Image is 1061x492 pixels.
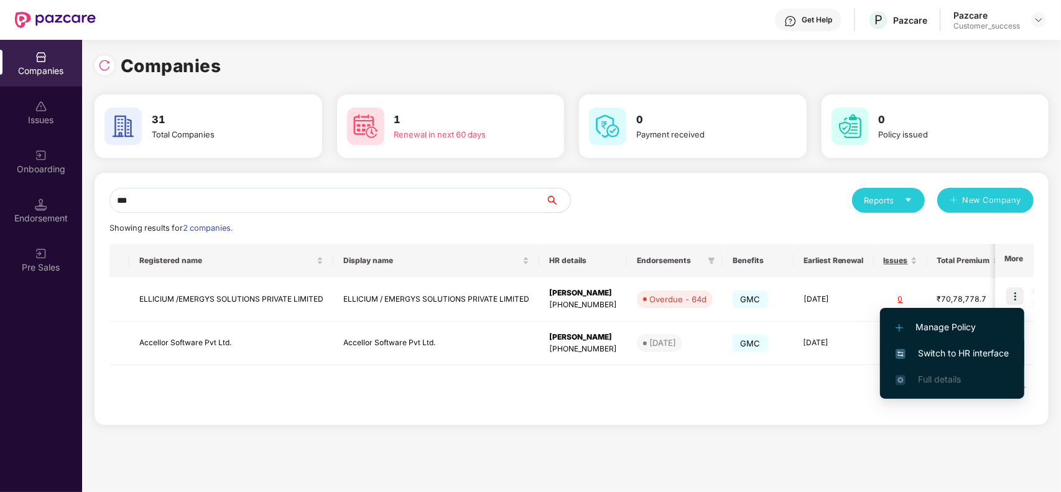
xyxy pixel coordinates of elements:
img: svg+xml;base64,PHN2ZyBpZD0iSGVscC0zMngzMiIgeG1sbnM9Imh0dHA6Ly93d3cudzMub3JnLzIwMDAvc3ZnIiB3aWR0aD... [784,15,797,27]
button: plusNew Company [937,188,1034,213]
td: ELLICIUM / EMERGYS SOLUTIONS PRIVATE LIMITED [333,277,539,322]
button: search [545,188,571,213]
span: search [545,195,570,205]
th: HR details [539,244,627,277]
span: Endorsements [637,256,703,266]
td: ELLICIUM /EMERGYS SOLUTIONS PRIVATE LIMITED [129,277,333,322]
span: Full details [918,374,961,384]
td: [DATE] [794,277,874,322]
img: svg+xml;base64,PHN2ZyB4bWxucz0iaHR0cDovL3d3dy53My5vcmcvMjAwMC9zdmciIHdpZHRoPSI2MCIgaGVpZ2h0PSI2MC... [832,108,869,145]
th: Earliest Renewal [794,244,874,277]
span: Display name [343,256,520,266]
div: ₹70,78,778.7 [937,294,999,305]
span: Issues [884,256,908,266]
img: svg+xml;base64,PHN2ZyBpZD0iRHJvcGRvd24tMzJ4MzIiIHhtbG5zPSJodHRwOi8vd3d3LnczLm9yZy8yMDAwL3N2ZyIgd2... [1034,15,1044,25]
img: svg+xml;base64,PHN2ZyB4bWxucz0iaHR0cDovL3d3dy53My5vcmcvMjAwMC9zdmciIHdpZHRoPSI2MCIgaGVpZ2h0PSI2MC... [589,108,626,145]
div: Total Companies [152,128,287,141]
div: 0 [884,294,917,305]
h1: Companies [121,52,221,80]
span: New Company [963,194,1022,207]
span: plus [950,196,958,206]
div: Pazcare [893,14,927,26]
td: [DATE] [794,322,874,366]
h3: 0 [636,112,771,128]
div: [PERSON_NAME] [549,332,617,343]
img: svg+xml;base64,PHN2ZyB4bWxucz0iaHR0cDovL3d3dy53My5vcmcvMjAwMC9zdmciIHdpZHRoPSI2MCIgaGVpZ2h0PSI2MC... [104,108,142,145]
img: svg+xml;base64,PHN2ZyB4bWxucz0iaHR0cDovL3d3dy53My5vcmcvMjAwMC9zdmciIHdpZHRoPSI2MCIgaGVpZ2h0PSI2MC... [347,108,384,145]
div: Overdue - 64d [649,293,707,305]
div: [PHONE_NUMBER] [549,343,617,355]
th: Total Premium [927,244,1009,277]
span: 2 companies. [183,223,233,233]
img: svg+xml;base64,PHN2ZyB4bWxucz0iaHR0cDovL3d3dy53My5vcmcvMjAwMC9zdmciIHdpZHRoPSIxNi4zNjMiIGhlaWdodD... [896,375,906,385]
div: Reports [864,194,912,207]
img: svg+xml;base64,PHN2ZyBpZD0iSXNzdWVzX2Rpc2FibGVkIiB4bWxucz0iaHR0cDovL3d3dy53My5vcmcvMjAwMC9zdmciIH... [35,100,47,113]
div: [PERSON_NAME] [549,287,617,299]
span: Total Premium [937,256,990,266]
th: Benefits [723,244,794,277]
img: svg+xml;base64,PHN2ZyB4bWxucz0iaHR0cDovL3d3dy53My5vcmcvMjAwMC9zdmciIHdpZHRoPSIxMi4yMDEiIGhlaWdodD... [896,324,903,332]
img: svg+xml;base64,PHN2ZyB3aWR0aD0iMjAiIGhlaWdodD0iMjAiIHZpZXdCb3g9IjAgMCAyMCAyMCIgZmlsbD0ibm9uZSIgeG... [35,248,47,260]
span: Registered name [139,256,314,266]
img: New Pazcare Logo [15,12,96,28]
span: filter [705,253,718,268]
h3: 1 [394,112,529,128]
h3: 0 [879,112,1014,128]
div: [PHONE_NUMBER] [549,299,617,311]
span: filter [708,257,715,264]
div: [DATE] [649,337,676,349]
img: svg+xml;base64,PHN2ZyBpZD0iUmVsb2FkLTMyeDMyIiB4bWxucz0iaHR0cDovL3d3dy53My5vcmcvMjAwMC9zdmciIHdpZH... [98,59,111,72]
div: Get Help [802,15,832,25]
span: P [874,12,883,27]
span: caret-down [904,196,912,204]
div: Payment received [636,128,771,141]
span: Switch to HR interface [896,346,1009,360]
img: svg+xml;base64,PHN2ZyB3aWR0aD0iMTQuNSIgaGVpZ2h0PSIxNC41IiB2aWV3Qm94PSIwIDAgMTYgMTYiIGZpbGw9Im5vbm... [35,198,47,211]
div: Customer_success [953,21,1020,31]
th: More [995,244,1034,277]
div: Policy issued [879,128,1014,141]
th: Registered name [129,244,333,277]
span: Showing results for [109,223,233,233]
div: Renewal in next 60 days [394,128,529,141]
div: Pazcare [953,9,1020,21]
h3: 31 [152,112,287,128]
th: Display name [333,244,539,277]
img: svg+xml;base64,PHN2ZyB4bWxucz0iaHR0cDovL3d3dy53My5vcmcvMjAwMC9zdmciIHdpZHRoPSIxNiIgaGVpZ2h0PSIxNi... [896,349,906,359]
span: Manage Policy [896,320,1009,334]
img: svg+xml;base64,PHN2ZyB3aWR0aD0iMjAiIGhlaWdodD0iMjAiIHZpZXdCb3g9IjAgMCAyMCAyMCIgZmlsbD0ibm9uZSIgeG... [35,149,47,162]
th: Issues [874,244,927,277]
td: Accellor Software Pvt Ltd. [129,322,333,366]
img: svg+xml;base64,PHN2ZyBpZD0iQ29tcGFuaWVzIiB4bWxucz0iaHR0cDovL3d3dy53My5vcmcvMjAwMC9zdmciIHdpZHRoPS... [35,51,47,63]
img: icon [1006,287,1024,305]
span: GMC [733,290,768,308]
span: GMC [733,335,768,352]
td: Accellor Software Pvt Ltd. [333,322,539,366]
